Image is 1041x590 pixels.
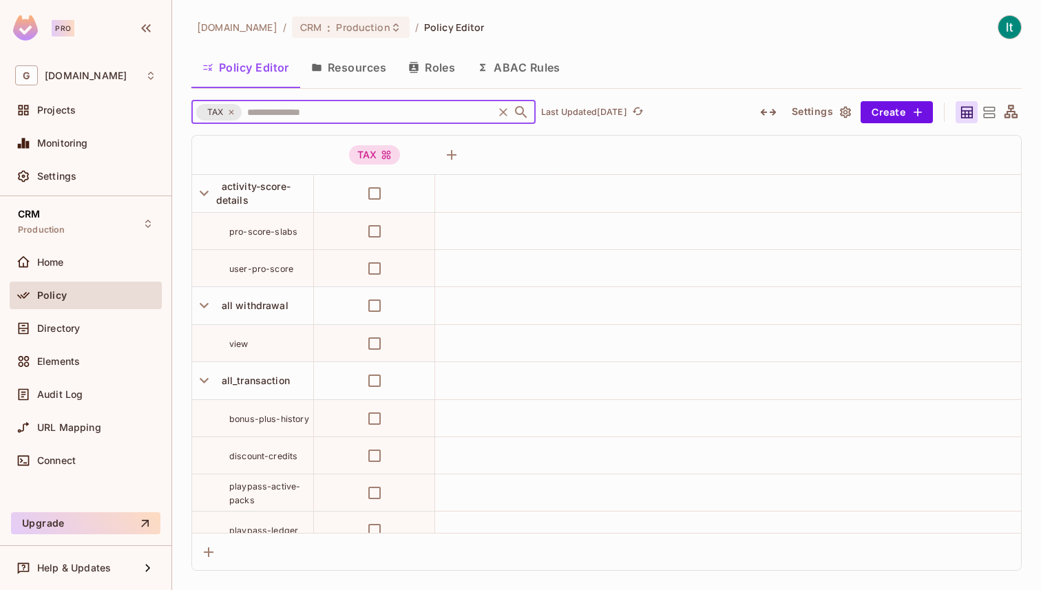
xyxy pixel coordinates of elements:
span: G [15,65,38,85]
span: Home [37,257,64,268]
span: discount-credits [229,451,297,461]
span: Elements [37,356,80,367]
button: ABAC Rules [466,50,571,85]
img: IT Tools [998,16,1021,39]
span: view [229,339,249,349]
img: SReyMgAAAABJRU5ErkJggg== [13,15,38,41]
span: Help & Updates [37,562,111,573]
button: Roles [397,50,466,85]
span: URL Mapping [37,422,101,433]
button: Create [861,101,933,123]
button: Upgrade [11,512,160,534]
span: pro-score-slabs [229,226,297,237]
button: Settings [786,101,855,123]
span: Directory [37,323,80,334]
span: playpass-active-packs [229,481,300,505]
span: Production [18,224,65,235]
span: bonus-plus-history [229,414,309,424]
span: TAX [199,105,231,119]
button: Clear [494,103,513,122]
span: the active workspace [197,21,277,34]
span: Policy Editor [424,21,485,34]
span: CRM [18,209,40,220]
span: activity-score-details [216,180,291,206]
div: TAX [196,104,242,120]
span: refresh [632,105,644,119]
span: all withdrawal [216,299,288,311]
span: Production [336,21,390,34]
span: Audit Log [37,389,83,400]
button: Policy Editor [191,50,300,85]
span: CRM [300,21,322,34]
li: / [415,21,419,34]
span: Click to refresh data [627,104,646,120]
div: Pro [52,20,74,36]
div: TAX [349,145,400,165]
span: Projects [37,105,76,116]
span: Policy [37,290,67,301]
span: Connect [37,455,76,466]
p: Last Updated [DATE] [541,107,627,118]
span: Settings [37,171,76,182]
button: Open [512,103,531,122]
span: Workspace: gameskraft.com [45,70,127,81]
span: user-pro-score [229,264,293,274]
span: playpass-ledger [229,525,298,536]
li: / [283,21,286,34]
span: all_transaction [216,375,290,386]
span: Monitoring [37,138,88,149]
span: : [326,22,331,33]
button: refresh [630,104,646,120]
button: Resources [300,50,397,85]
